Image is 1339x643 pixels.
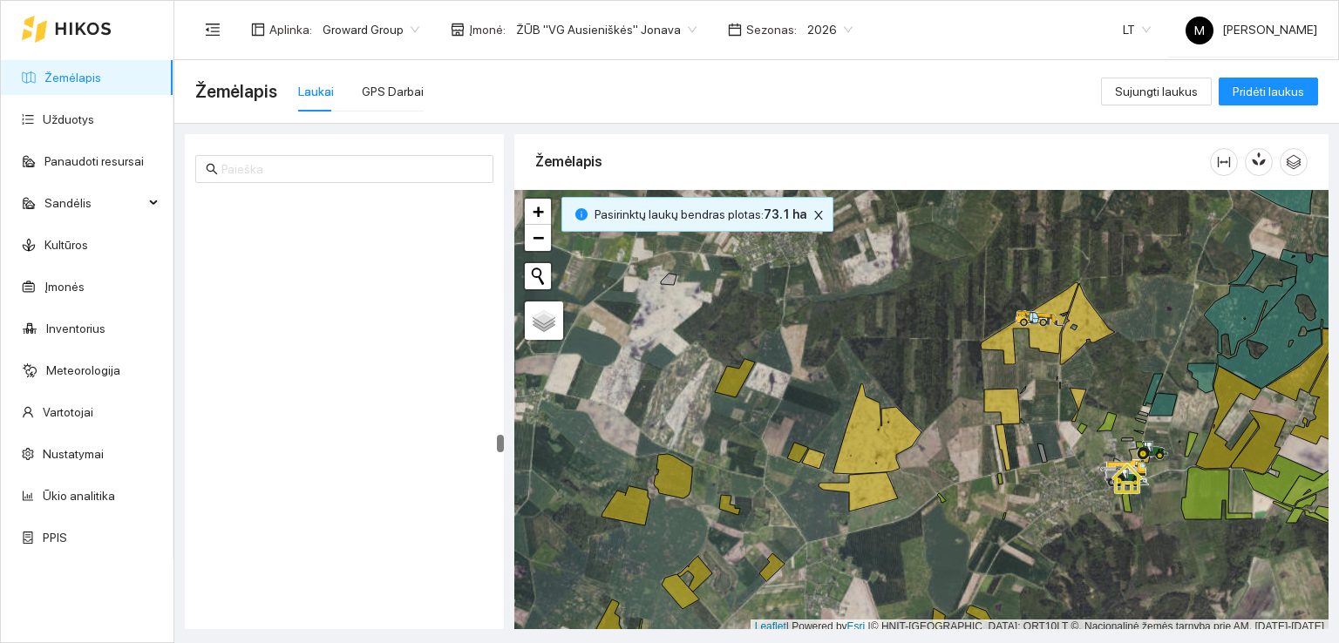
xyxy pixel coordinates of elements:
span: 2026 [807,17,853,43]
span: Žemėlapis [195,78,277,105]
a: Užduotys [43,112,94,126]
a: Kultūros [44,238,88,252]
span: search [206,163,218,175]
span: info-circle [575,208,588,220]
span: Įmonė : [469,20,506,39]
span: M [1194,17,1205,44]
a: Ūkio analitika [43,489,115,503]
a: Zoom in [525,199,551,225]
a: PPIS [43,531,67,545]
a: Žemėlapis [44,71,101,85]
a: Įmonės [44,280,85,294]
b: 73.1 ha [764,207,806,221]
button: close [808,205,829,226]
a: Esri [847,620,866,633]
button: menu-fold [195,12,230,47]
div: Žemėlapis [535,137,1210,186]
a: Inventorius [46,321,105,335]
span: close [809,209,828,221]
div: | Powered by © HNIT-[GEOGRAPHIC_DATA]; ORT10LT ©, Nacionalinė žemės tarnyba prie AM, [DATE]-[DATE] [751,619,1329,634]
span: | [868,620,871,633]
div: Laukai [298,82,334,101]
span: Pasirinktų laukų bendras plotas : [595,205,806,224]
a: Zoom out [525,225,551,251]
a: Nustatymai [43,447,104,461]
span: Aplinka : [269,20,312,39]
span: Sezonas : [746,20,797,39]
span: column-width [1211,155,1237,169]
input: Paieška [221,159,483,179]
span: calendar [728,23,742,37]
button: Initiate a new search [525,263,551,289]
span: Pridėti laukus [1233,82,1304,101]
span: shop [451,23,465,37]
span: LT [1123,17,1151,43]
a: Leaflet [755,620,786,633]
span: − [533,227,544,248]
span: ŽŪB "VG Ausieniškės" Jonava [516,17,697,43]
span: Sujungti laukus [1115,82,1198,101]
span: + [533,200,544,222]
span: Groward Group [323,17,419,43]
a: Meteorologija [46,363,120,377]
a: Panaudoti resursai [44,154,144,168]
button: Sujungti laukus [1101,78,1212,105]
a: Vartotojai [43,405,93,419]
button: column-width [1210,148,1238,176]
a: Layers [525,301,563,340]
a: Sujungti laukus [1101,85,1212,98]
div: GPS Darbai [362,82,424,101]
span: Sandėlis [44,186,144,220]
button: Pridėti laukus [1219,78,1318,105]
span: menu-fold [205,22,221,37]
span: [PERSON_NAME] [1186,23,1317,37]
span: layout [251,23,265,37]
a: Pridėti laukus [1219,85,1318,98]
